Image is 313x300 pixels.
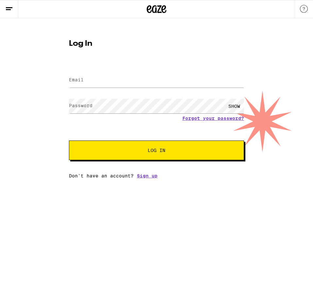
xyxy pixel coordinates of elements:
[69,141,244,160] button: Log In
[69,103,92,108] label: Password
[69,73,244,88] input: Email
[224,99,244,113] div: SHOW
[69,77,84,82] label: Email
[69,173,244,178] div: Don't have an account?
[137,173,157,178] a: Sign up
[4,5,47,10] span: Hi. Need any help?
[182,116,244,121] a: Forgot your password?
[69,40,244,48] h1: Log In
[148,148,165,153] span: Log In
